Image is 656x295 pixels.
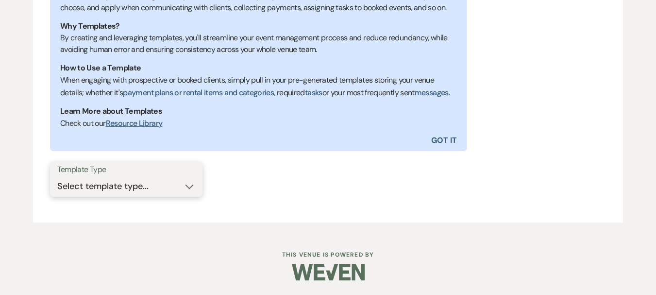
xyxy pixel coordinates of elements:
img: Weven Logo [292,255,365,289]
h1: Why Templates? [60,20,457,32]
p: Check out our [60,117,457,130]
a: tasks [305,87,322,98]
p: When engaging with prospective or booked clients, simply pull in your pre-generated templates sto... [60,74,457,99]
button: Got It [258,130,467,151]
a: payment plans or rental items and categories [123,87,274,98]
div: By creating and leveraging templates, you'll streamline your event management process and reduce ... [60,32,457,55]
h1: Learn More about Templates [60,105,457,117]
a: Resource Library [106,118,163,128]
h1: How to Use a Template [60,62,457,74]
label: Template Type [57,163,195,177]
a: messages [415,87,449,98]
